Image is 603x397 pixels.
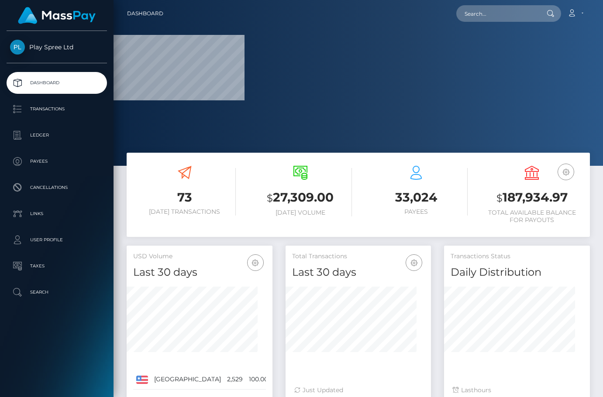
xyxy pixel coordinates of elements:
[10,233,103,246] p: User Profile
[7,98,107,120] a: Transactions
[7,177,107,198] a: Cancellations
[246,370,276,390] td: 100.00%
[151,370,224,390] td: [GEOGRAPHIC_DATA]
[10,260,103,273] p: Taxes
[7,72,107,94] a: Dashboard
[10,129,103,142] p: Ledger
[249,189,351,207] h3: 27,309.00
[451,252,583,261] h5: Transactions Status
[456,5,538,22] input: Search...
[10,181,103,194] p: Cancellations
[136,376,148,383] img: US.png
[7,229,107,251] a: User Profile
[10,155,103,168] p: Payees
[224,370,246,390] td: 2,529
[10,207,103,220] p: Links
[10,286,103,299] p: Search
[133,252,266,261] h5: USD Volume
[7,151,107,172] a: Payees
[10,103,103,116] p: Transactions
[267,192,273,204] small: $
[7,281,107,303] a: Search
[292,265,425,280] h4: Last 30 days
[10,40,25,55] img: Play Spree Ltd
[7,124,107,146] a: Ledger
[453,386,581,395] div: Last hours
[481,209,583,224] h6: Total Available Balance for Payouts
[365,208,468,216] h6: Payees
[481,189,583,207] h3: 187,934.97
[496,192,503,204] small: $
[10,76,103,89] p: Dashboard
[133,189,236,206] h3: 73
[18,7,96,24] img: MassPay Logo
[133,265,266,280] h4: Last 30 days
[249,209,351,216] h6: [DATE] Volume
[292,252,425,261] h5: Total Transactions
[7,255,107,277] a: Taxes
[133,208,236,216] h6: [DATE] Transactions
[7,43,107,51] span: Play Spree Ltd
[294,386,423,395] div: Just Updated
[7,203,107,225] a: Links
[127,4,163,23] a: Dashboard
[451,265,583,280] h4: Daily Distribution
[365,189,468,206] h3: 33,024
